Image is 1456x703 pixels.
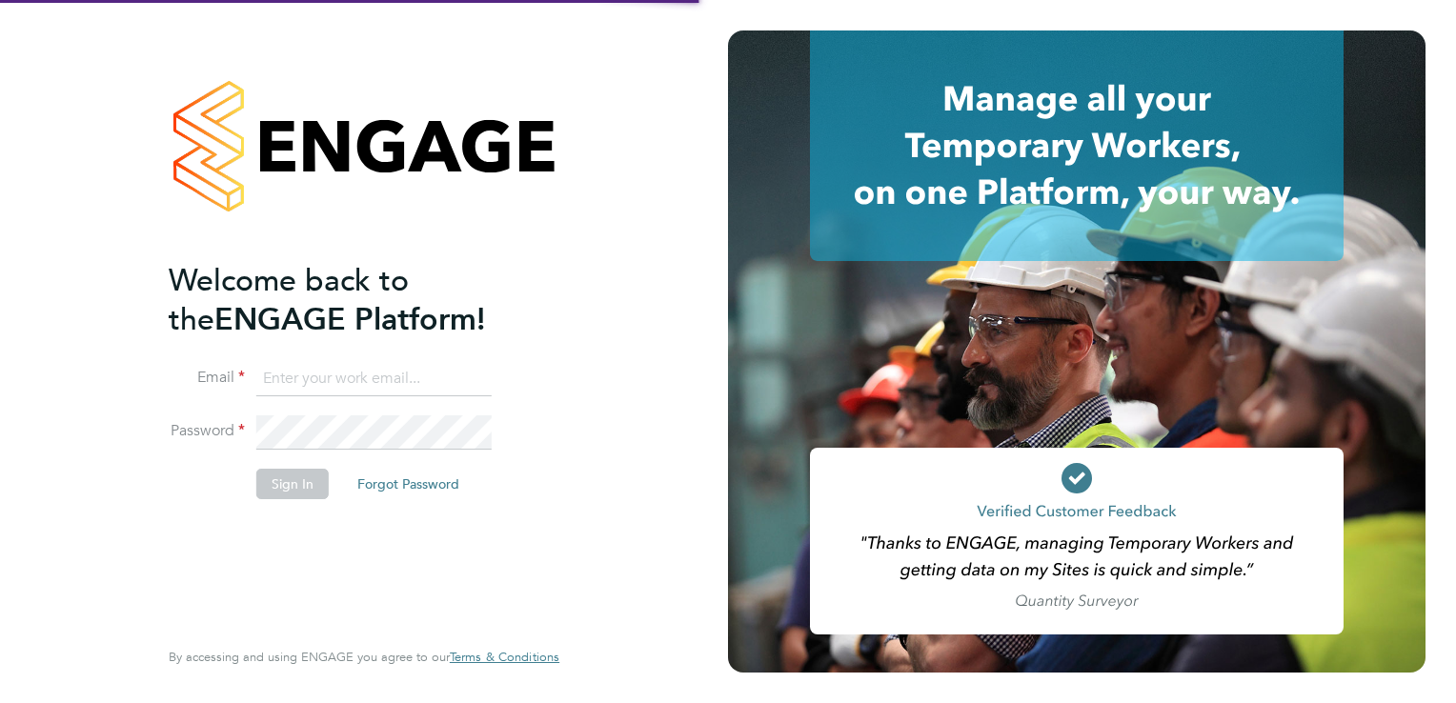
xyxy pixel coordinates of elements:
[169,262,409,338] span: Welcome back to the
[169,368,245,388] label: Email
[450,650,559,665] a: Terms & Conditions
[342,469,475,499] button: Forgot Password
[256,469,329,499] button: Sign In
[450,649,559,665] span: Terms & Conditions
[256,362,492,396] input: Enter your work email...
[169,421,245,441] label: Password
[169,261,540,339] h2: ENGAGE Platform!
[169,649,559,665] span: By accessing and using ENGAGE you agree to our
